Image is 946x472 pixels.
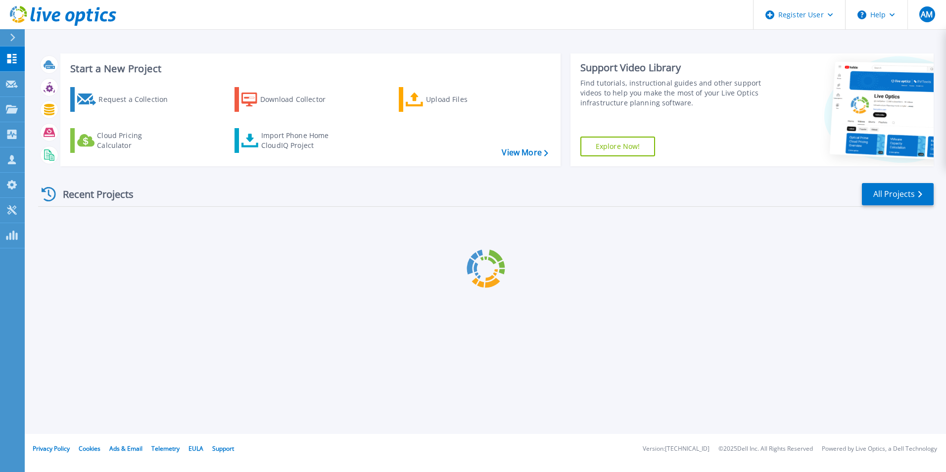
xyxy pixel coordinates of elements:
a: Cloud Pricing Calculator [70,128,181,153]
div: Cloud Pricing Calculator [97,131,176,150]
a: Download Collector [235,87,345,112]
div: Support Video Library [580,61,765,74]
div: Download Collector [260,90,339,109]
a: EULA [189,444,203,453]
div: Upload Files [426,90,505,109]
a: Explore Now! [580,137,656,156]
a: View More [502,148,548,157]
li: Powered by Live Optics, a Dell Technology [822,446,937,452]
div: Recent Projects [38,182,147,206]
li: Version: [TECHNICAL_ID] [643,446,709,452]
a: Telemetry [151,444,180,453]
a: All Projects [862,183,934,205]
div: Request a Collection [98,90,178,109]
span: AM [921,10,933,18]
a: Cookies [79,444,100,453]
h3: Start a New Project [70,63,548,74]
div: Find tutorials, instructional guides and other support videos to help you make the most of your L... [580,78,765,108]
a: Upload Files [399,87,509,112]
a: Request a Collection [70,87,181,112]
div: Import Phone Home CloudIQ Project [261,131,338,150]
a: Ads & Email [109,444,142,453]
a: Privacy Policy [33,444,70,453]
a: Support [212,444,234,453]
li: © 2025 Dell Inc. All Rights Reserved [718,446,813,452]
